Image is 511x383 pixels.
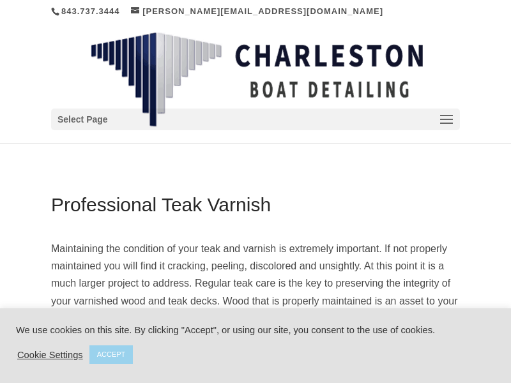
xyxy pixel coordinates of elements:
[61,6,120,16] a: 843.737.3444
[17,349,83,361] a: Cookie Settings
[89,345,133,364] a: ACCEPT
[51,195,460,221] h1: Professional Teak Varnish
[131,6,383,16] a: [PERSON_NAME][EMAIL_ADDRESS][DOMAIN_NAME]
[91,32,423,128] img: Charleston Boat Detailing
[51,240,460,379] p: Maintaining the condition of your teak and varnish is extremely important. If not properly mainta...
[57,112,108,127] span: Select Page
[16,324,495,336] div: We use cookies on this site. By clicking "Accept", or using our site, you consent to the use of c...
